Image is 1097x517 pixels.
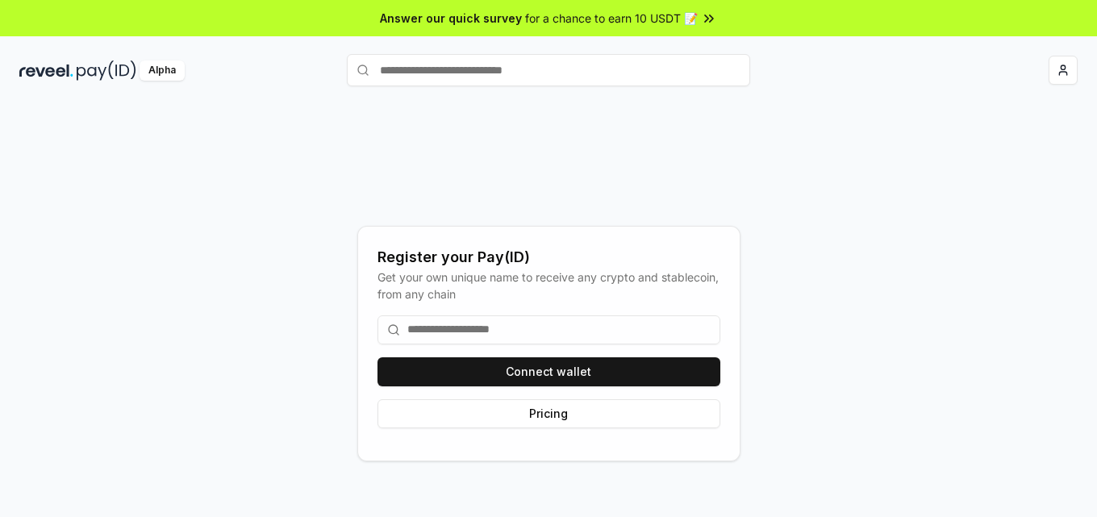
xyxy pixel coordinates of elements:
div: Register your Pay(ID) [377,246,720,269]
div: Alpha [140,60,185,81]
button: Connect wallet [377,357,720,386]
button: Pricing [377,399,720,428]
img: pay_id [77,60,136,81]
img: reveel_dark [19,60,73,81]
span: for a chance to earn 10 USDT 📝 [525,10,698,27]
div: Get your own unique name to receive any crypto and stablecoin, from any chain [377,269,720,302]
span: Answer our quick survey [380,10,522,27]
